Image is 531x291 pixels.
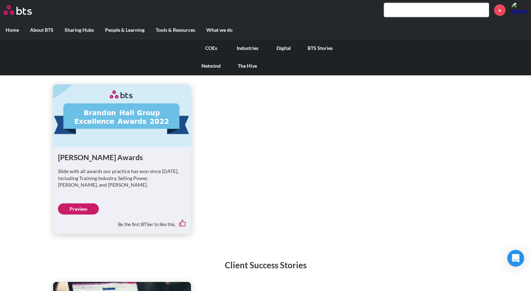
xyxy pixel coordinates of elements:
[494,5,506,16] a: +
[58,168,186,188] p: Slide with all awards our practice has won since [DATE], including Training Industry, Selling Pow...
[150,21,201,39] label: Tools & Resources
[24,21,59,39] label: About BTS
[58,152,186,162] h1: [PERSON_NAME] Awards
[507,250,524,267] div: Open Intercom Messenger
[99,21,150,39] label: People & Learning
[201,21,238,39] label: What we do
[3,5,32,15] img: BTS Logo
[511,2,528,18] a: Profile
[58,203,99,215] a: Preview
[59,21,99,39] label: Sharing Hubs
[58,215,186,229] div: Be the first BTSer to like this.
[3,5,45,15] a: Go home
[511,2,528,18] img: Stephanie Reynolds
